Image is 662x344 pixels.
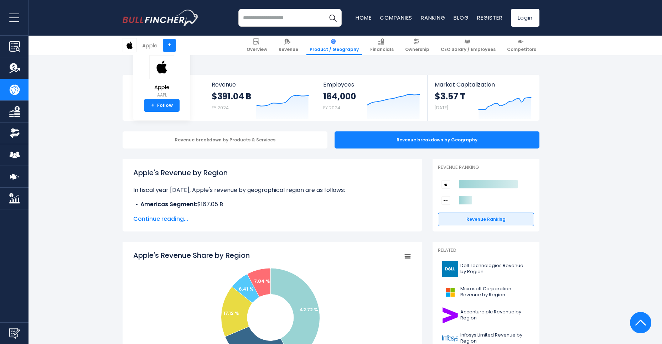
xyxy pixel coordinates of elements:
span: Accenture plc Revenue by Region [460,309,530,321]
p: Related [438,247,534,254]
a: Go to homepage [123,10,199,26]
a: Apple AAPL [149,55,175,99]
span: Microsoft Corporation Revenue by Region [460,286,530,298]
img: MSFT logo [442,284,458,300]
a: Revenue [275,36,301,55]
img: DELL logo [442,261,458,277]
a: Employees 164,000 FY 2024 [316,75,427,121]
span: Dell Technologies Revenue by Region [460,263,530,275]
span: Competitors [507,47,536,52]
a: Revenue Ranking [438,213,534,226]
img: Apple competitors logo [441,180,450,189]
div: Revenue breakdown by Geography [335,131,539,148]
span: Product / Geography [310,47,359,52]
text: 17.12 % [223,310,239,317]
span: Financials [370,47,394,52]
a: Revenue $391.04 B FY 2024 [205,75,316,121]
a: CEO Salary / Employees [438,36,499,55]
small: AAPL [149,92,174,98]
b: Europe Segment: [140,209,190,217]
a: Ranking [421,14,445,21]
a: Ownership [402,36,433,55]
div: Revenue breakdown by Products & Services [123,131,327,148]
strong: 164,000 [323,91,356,102]
span: Revenue [279,47,298,52]
a: Competitors [504,36,539,55]
text: 42.72 % [300,306,318,313]
img: bullfincher logo [123,10,199,26]
span: Revenue [212,81,309,88]
text: 7.84 % [254,278,270,285]
span: CEO Salary / Employees [441,47,496,52]
div: Apple [142,41,157,49]
a: Login [511,9,539,27]
span: Ownership [405,47,429,52]
li: $167.05 B [133,200,411,209]
a: Dell Technologies Revenue by Region [438,259,534,279]
span: Overview [247,47,267,52]
a: Blog [454,14,469,21]
tspan: Apple's Revenue Share by Region [133,250,250,260]
span: Apple [149,84,174,90]
b: Americas Segment: [140,200,197,208]
img: AAPL logo [123,38,136,52]
a: Home [356,14,371,21]
a: Accenture plc Revenue by Region [438,306,534,325]
img: AAPL logo [149,55,174,79]
p: In fiscal year [DATE], Apple's revenue by geographical region are as follows: [133,186,411,194]
button: Search [324,9,342,27]
a: Register [477,14,502,21]
img: Ownership [9,128,20,139]
strong: $391.04 B [212,91,251,102]
a: Market Capitalization $3.57 T [DATE] [428,75,539,121]
span: Market Capitalization [435,81,532,88]
span: Employees [323,81,420,88]
a: +Follow [144,99,180,112]
small: FY 2024 [212,105,229,111]
small: [DATE] [435,105,448,111]
small: FY 2024 [323,105,340,111]
img: ACN logo [442,307,458,323]
text: 6.41 % [239,286,254,292]
a: Overview [243,36,270,55]
li: $101.33 B [133,209,411,217]
a: Financials [367,36,397,55]
img: Sony Group Corporation competitors logo [441,196,450,205]
p: Revenue Ranking [438,165,534,171]
a: Microsoft Corporation Revenue by Region [438,282,534,302]
strong: + [151,102,155,109]
h1: Apple's Revenue by Region [133,167,411,178]
span: Continue reading... [133,215,411,223]
a: Companies [380,14,412,21]
a: + [163,39,176,52]
strong: $3.57 T [435,91,465,102]
a: Product / Geography [306,36,362,55]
